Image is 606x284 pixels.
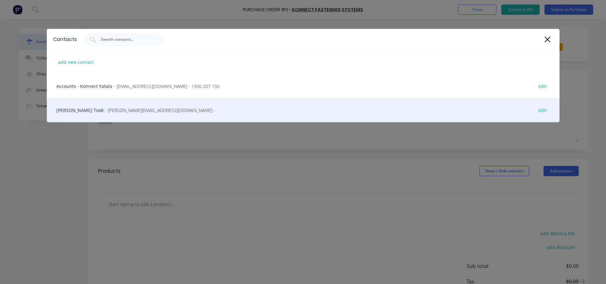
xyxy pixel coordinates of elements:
[47,74,560,98] div: Accounts - Konnect Yatala
[53,36,77,43] div: Contacts
[55,57,97,67] div: add new contact
[535,81,550,91] div: edit
[535,105,550,115] div: edit
[114,83,220,90] span: - [EMAIL_ADDRESS][DOMAIN_NAME] - 1300 207 150
[105,107,215,114] span: - [PERSON_NAME][EMAIL_ADDRESS][DOMAIN_NAME] -
[47,98,560,122] div: [PERSON_NAME] Took
[100,36,154,43] input: Search contacts...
